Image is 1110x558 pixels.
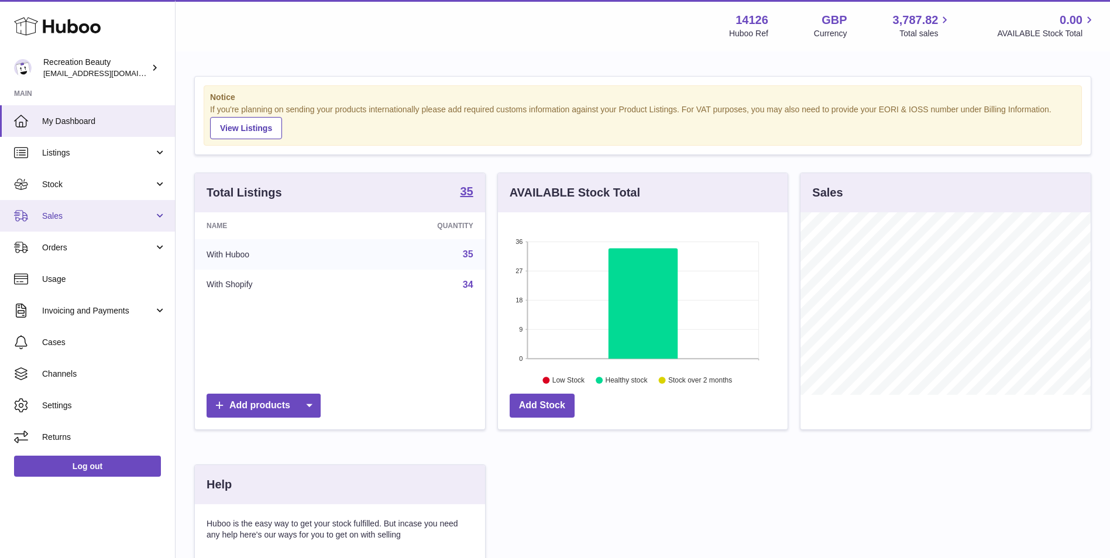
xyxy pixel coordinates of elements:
[729,28,768,39] div: Huboo Ref
[510,394,575,418] a: Add Stock
[516,267,523,274] text: 27
[893,12,952,39] a: 3,787.82 Total sales
[14,456,161,477] a: Log out
[42,274,166,285] span: Usage
[42,432,166,443] span: Returns
[736,12,768,28] strong: 14126
[552,376,585,384] text: Low Stock
[899,28,951,39] span: Total sales
[42,242,154,253] span: Orders
[1060,12,1082,28] span: 0.00
[605,376,648,384] text: Healthy stock
[42,179,154,190] span: Stock
[207,518,473,540] p: Huboo is the easy way to get your stock fulfilled. But incase you need any help here's our ways f...
[997,28,1096,39] span: AVAILABLE Stock Total
[43,68,172,78] span: [EMAIL_ADDRESS][DOMAIN_NAME]
[463,280,473,290] a: 34
[893,12,939,28] span: 3,787.82
[195,212,351,239] th: Name
[42,147,154,159] span: Listings
[351,212,484,239] th: Quantity
[207,185,282,201] h3: Total Listings
[207,477,232,492] h3: Help
[814,28,847,39] div: Currency
[668,376,732,384] text: Stock over 2 months
[42,400,166,411] span: Settings
[14,59,32,77] img: customercare@recreationbeauty.com
[812,185,843,201] h3: Sales
[460,185,473,197] strong: 35
[519,326,523,333] text: 9
[463,249,473,259] a: 35
[510,185,640,201] h3: AVAILABLE Stock Total
[207,394,321,418] a: Add products
[997,12,1096,39] a: 0.00 AVAILABLE Stock Total
[210,104,1075,139] div: If you're planning on sending your products internationally please add required customs informati...
[822,12,847,28] strong: GBP
[519,355,523,362] text: 0
[42,368,166,380] span: Channels
[195,239,351,270] td: With Huboo
[210,92,1075,103] strong: Notice
[42,305,154,316] span: Invoicing and Payments
[43,57,149,79] div: Recreation Beauty
[460,185,473,199] a: 35
[516,238,523,245] text: 36
[516,297,523,304] text: 18
[42,337,166,348] span: Cases
[210,117,282,139] a: View Listings
[42,116,166,127] span: My Dashboard
[42,211,154,222] span: Sales
[195,270,351,300] td: With Shopify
